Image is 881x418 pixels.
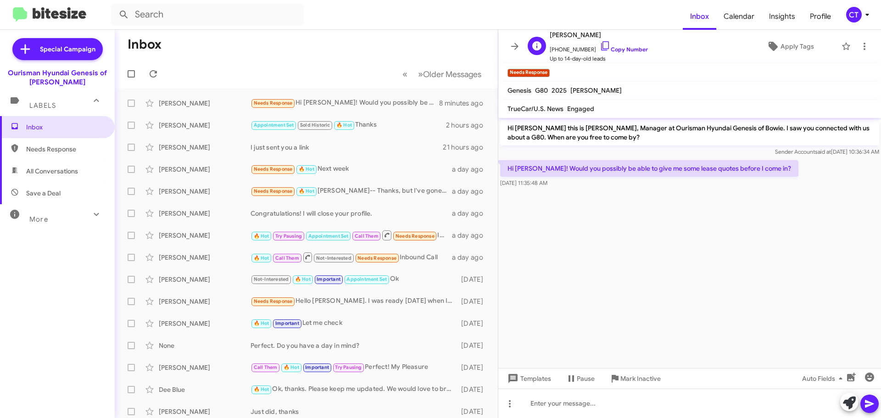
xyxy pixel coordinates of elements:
[336,122,352,128] span: 🔥 Hot
[838,7,871,22] button: CT
[251,209,452,218] div: Congratulations! I will close your profile.
[254,188,293,194] span: Needs Response
[550,40,648,54] span: [PHONE_NUMBER]
[550,29,648,40] span: [PERSON_NAME]
[457,363,491,372] div: [DATE]
[457,407,491,416] div: [DATE]
[507,86,531,95] span: Genesis
[159,165,251,174] div: [PERSON_NAME]
[552,86,567,95] span: 2025
[781,38,814,55] span: Apply Tags
[602,370,668,387] button: Mark Inactive
[570,86,622,95] span: [PERSON_NAME]
[251,296,457,307] div: Hello [PERSON_NAME]. I was ready [DATE] when I called to close a deal. I knew precisely what I wa...
[300,122,330,128] span: Sold Historic
[254,255,269,261] span: 🔥 Hot
[567,105,594,113] span: Engaged
[12,38,103,60] a: Special Campaign
[275,233,302,239] span: Try Pausing
[743,38,837,55] button: Apply Tags
[251,384,457,395] div: Ok, thanks. Please keep me updated. We would love to bring you back in.
[802,370,846,387] span: Auto Fields
[254,100,293,106] span: Needs Response
[397,65,413,84] button: Previous
[159,143,251,152] div: [PERSON_NAME]
[254,298,293,304] span: Needs Response
[254,364,278,370] span: Call Them
[159,319,251,328] div: [PERSON_NAME]
[26,123,104,132] span: Inbox
[423,69,481,79] span: Older Messages
[251,341,457,350] div: Perfect. Do you have a day in mind?
[346,276,387,282] span: Appointment Set
[29,101,56,110] span: Labels
[159,209,251,218] div: [PERSON_NAME]
[159,275,251,284] div: [PERSON_NAME]
[396,233,435,239] span: Needs Response
[29,215,48,223] span: More
[335,364,362,370] span: Try Pausing
[577,370,595,387] span: Pause
[295,276,311,282] span: 🔥 Hot
[716,3,762,30] a: Calendar
[762,3,803,30] span: Insights
[159,121,251,130] div: [PERSON_NAME]
[251,251,452,263] div: Inbound Call
[26,167,78,176] span: All Conversations
[26,189,61,198] span: Save a Deal
[159,385,251,394] div: Dee Blue
[251,164,452,174] div: Next week
[452,253,491,262] div: a day ago
[402,68,407,80] span: «
[159,99,251,108] div: [PERSON_NAME]
[815,148,831,155] span: said at
[254,320,269,326] span: 🔥 Hot
[251,407,457,416] div: Just did, thanks
[284,364,299,370] span: 🔥 Hot
[128,37,162,52] h1: Inbox
[40,45,95,54] span: Special Campaign
[159,363,251,372] div: [PERSON_NAME]
[600,46,648,53] a: Copy Number
[535,86,548,95] span: G80
[457,385,491,394] div: [DATE]
[452,209,491,218] div: a day ago
[355,233,379,239] span: Call Them
[159,407,251,416] div: [PERSON_NAME]
[275,320,299,326] span: Important
[254,233,269,239] span: 🔥 Hot
[683,3,716,30] a: Inbox
[500,120,879,145] p: Hi [PERSON_NAME] this is [PERSON_NAME], Manager at Ourisman Hyundai Genesis of Bowie. I saw you c...
[159,187,251,196] div: [PERSON_NAME]
[457,275,491,284] div: [DATE]
[159,231,251,240] div: [PERSON_NAME]
[254,166,293,172] span: Needs Response
[620,370,661,387] span: Mark Inactive
[251,362,457,373] div: Perfect! My Pleasure
[251,120,446,130] div: Thanks
[254,122,294,128] span: Appointment Set
[316,255,351,261] span: Not-Interested
[159,341,251,350] div: None
[803,3,838,30] a: Profile
[251,318,457,329] div: Let me check
[500,179,547,186] span: [DATE] 11:35:48 AM
[251,229,452,241] div: Inbound Call
[452,187,491,196] div: a day ago
[357,255,396,261] span: Needs Response
[317,276,340,282] span: Important
[443,143,491,152] div: 21 hours ago
[457,341,491,350] div: [DATE]
[251,274,457,284] div: Ok
[446,121,491,130] div: 2 hours ago
[558,370,602,387] button: Pause
[299,166,314,172] span: 🔥 Hot
[308,233,349,239] span: Appointment Set
[26,145,104,154] span: Needs Response
[413,65,487,84] button: Next
[507,105,563,113] span: TrueCar/U.S. News
[795,370,853,387] button: Auto Fields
